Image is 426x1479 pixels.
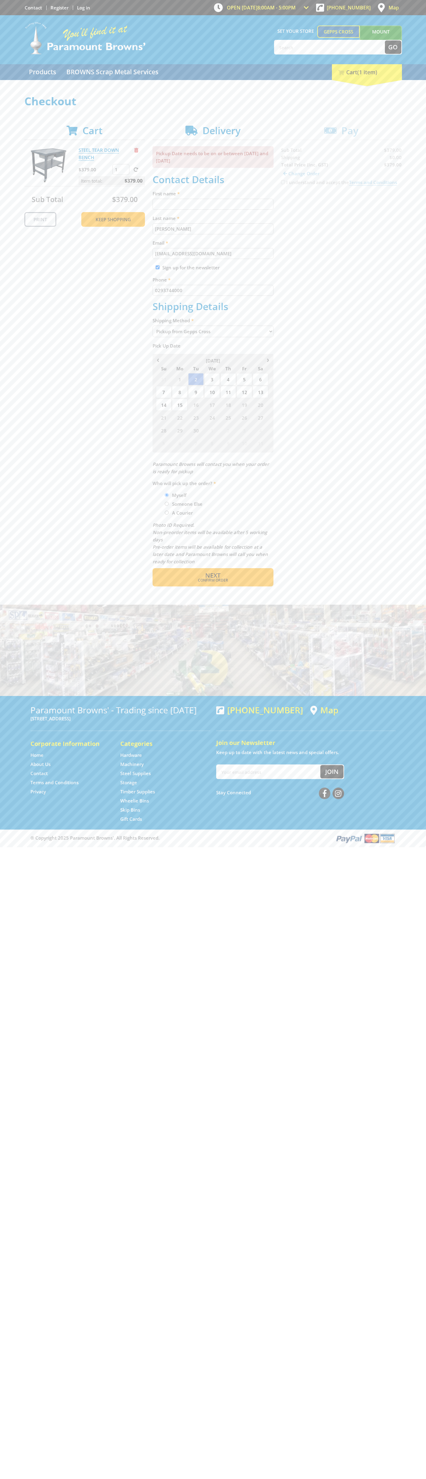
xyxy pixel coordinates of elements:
span: 9 [188,386,204,398]
a: View a map of Gepps Cross location [310,705,338,715]
a: Go to the Terms and Conditions page [30,779,79,786]
a: Keep Shopping [81,212,145,227]
span: 1 [172,373,188,385]
span: Mo [172,365,188,372]
span: Tu [188,365,204,372]
div: ® Copyright 2025 Paramount Browns'. All Rights Reserved. [24,833,402,844]
span: 14 [156,399,171,411]
h3: Paramount Browns' - Trading since [DATE] [30,705,210,715]
span: 2 [188,373,204,385]
div: [PHONE_NUMBER] [216,705,303,715]
h2: Contact Details [153,174,273,185]
span: (1 item) [357,68,377,76]
span: 23 [188,411,204,424]
input: Please enter your email address. [153,248,273,259]
a: Go to the registration page [51,5,69,11]
a: Go to the Contact page [30,770,48,777]
label: Sign up for the newsletter [162,264,220,271]
span: 8:00am - 5:00pm [257,4,296,11]
span: 18 [220,399,236,411]
a: Print [24,212,56,227]
span: 21 [156,411,171,424]
label: Last name [153,215,273,222]
h5: Join our Newsletter [216,739,396,747]
input: Please enter your telephone number. [153,285,273,296]
a: Go to the BROWNS Scrap Metal Services page [62,64,163,80]
span: OPEN [DATE] [227,4,296,11]
span: 2 [220,424,236,436]
span: 29 [172,424,188,436]
span: 8 [172,386,188,398]
span: 8 [204,437,220,449]
span: 4 [220,373,236,385]
a: Log in [77,5,90,11]
span: 6 [172,437,188,449]
span: Confirm order [166,579,260,582]
span: 30 [188,424,204,436]
span: We [204,365,220,372]
button: Join [320,765,343,778]
span: 20 [253,399,268,411]
input: Please enter your last name. [153,223,273,234]
a: Go to the Timber Supplies page [120,788,155,795]
span: Set your store [274,26,318,37]
label: Email [153,239,273,246]
input: Search [275,40,385,54]
label: A Courier [170,508,195,518]
input: Your email address [217,765,320,778]
span: 11 [253,437,268,449]
em: Photo ID Required. Non-preorder items will be available after 5 working days Pre-order items will... [153,522,268,565]
img: STEEL TEAR DOWN BENCH [30,146,67,183]
span: 12 [237,386,252,398]
span: 25 [220,411,236,424]
span: 10 [237,437,252,449]
span: Su [156,365,171,372]
label: Someone Else [170,499,205,509]
p: Pickup Date needs to be on or between [DATE] and [DATE] [153,146,273,168]
label: Who will pick up the order? [153,480,273,487]
p: Keep up to date with the latest news and special offers. [216,749,396,756]
span: 26 [237,411,252,424]
h2: Shipping Details [153,301,273,312]
span: 15 [172,399,188,411]
span: 22 [172,411,188,424]
span: 4 [253,424,268,436]
span: Next [205,571,220,579]
a: Go to the Steel Supplies page [120,770,151,777]
span: 17 [204,399,220,411]
div: Cart [332,64,402,80]
span: 24 [204,411,220,424]
p: $379.00 [79,166,111,173]
span: 10 [204,386,220,398]
a: Go to the Hardware page [120,752,142,758]
span: Delivery [202,124,241,137]
span: 3 [237,424,252,436]
a: Go to the Wheelie Bins page [120,798,149,804]
label: Shipping Method [153,317,273,324]
a: Go to the Machinery page [120,761,144,767]
span: 27 [253,411,268,424]
span: [DATE] [206,358,220,364]
span: 7 [156,386,171,398]
a: Go to the Privacy page [30,788,46,795]
span: 6 [253,373,268,385]
a: Go to the Gift Cards page [120,816,142,822]
span: Th [220,365,236,372]
span: 28 [156,424,171,436]
span: Sa [253,365,268,372]
a: Gepps Cross [317,26,360,38]
span: 5 [237,373,252,385]
a: Go to the Products page [24,64,61,80]
a: STEEL TEAR DOWN BENCH [79,147,119,161]
a: Go to the Skip Bins page [120,807,140,813]
p: Item total: [79,176,145,185]
span: 7 [188,437,204,449]
div: Stay Connected [216,785,344,800]
input: Please enter your first name. [153,199,273,210]
span: 1 [204,424,220,436]
input: Please select who will pick up the order. [165,511,169,515]
a: Go to the About Us page [30,761,51,767]
em: Paramount Browns will contact you when your order is ready for pickup [153,461,269,474]
select: Please select a shipping method. [153,326,273,337]
label: Phone [153,276,273,283]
